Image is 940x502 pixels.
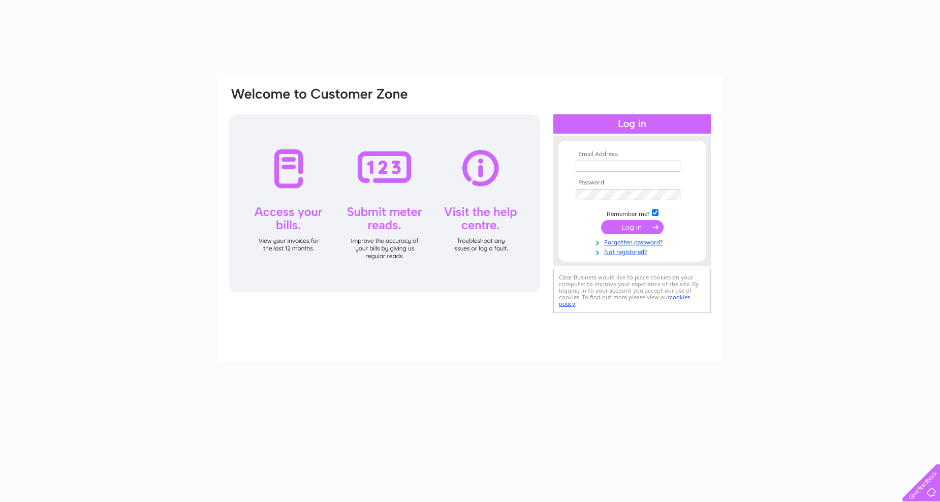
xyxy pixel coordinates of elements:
a: cookies policy [559,294,690,307]
div: Clear Business would like to place cookies on your computer to improve your experience of the sit... [553,269,711,313]
th: Password: [573,179,691,186]
a: Forgotten password? [576,237,691,246]
th: Email Address: [573,151,691,158]
td: Remember me? [573,208,691,218]
input: Submit [601,220,664,234]
a: Not registered? [576,246,691,256]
